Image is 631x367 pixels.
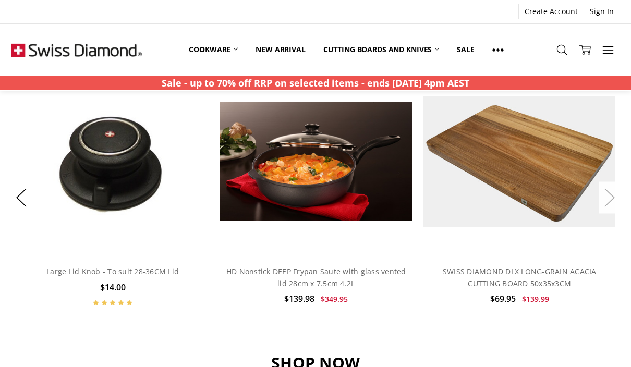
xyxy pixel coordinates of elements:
a: Show All [483,38,513,62]
a: SWISS DIAMOND DLX LONG-GRAIN ACACIA CUTTING BOARD 50x35x3CM [443,266,597,288]
button: Next [599,182,620,214]
a: Sign In [584,4,620,19]
strong: Sale - up to 70% off RRP on selected items - ends [DATE] 4pm AEST [162,77,469,89]
button: Previous [11,182,32,214]
a: Cutting boards and knives [314,38,448,61]
a: New arrival [247,38,314,61]
span: $139.99 [522,294,549,304]
span: $69.95 [490,293,516,304]
span: $139.98 [284,293,314,304]
a: Create Account [519,4,584,19]
img: HD Nonstick DEEP Frypan Saute with glass vented lid 28cm x 7.5cm 4.2L [220,102,412,221]
img: Large Lid Knob - To suit 28-36CM Lid [34,66,191,258]
span: $349.95 [321,294,348,304]
a: Large Lid Knob - To suit 28-36CM Lid [17,66,209,258]
a: Sale [448,38,483,61]
span: $14.00 [100,282,126,293]
a: HD Nonstick DEEP Frypan Saute with glass vented lid 28cm x 7.5cm 4.2L [220,66,412,258]
a: HD Nonstick DEEP Frypan Saute with glass vented lid 28cm x 7.5cm 4.2L [226,266,406,288]
a: SWISS DIAMOND DLX LONG-GRAIN ACACIA CUTTING BOARD 50x35x3CM [423,66,615,258]
img: SWISS DIAMOND DLX LONG-GRAIN ACACIA CUTTING BOARD 50x35x3CM [423,96,615,227]
a: Large Lid Knob - To suit 28-36CM Lid [46,266,179,276]
img: Free Shipping On Every Order [11,24,142,76]
a: Cookware [180,38,247,61]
